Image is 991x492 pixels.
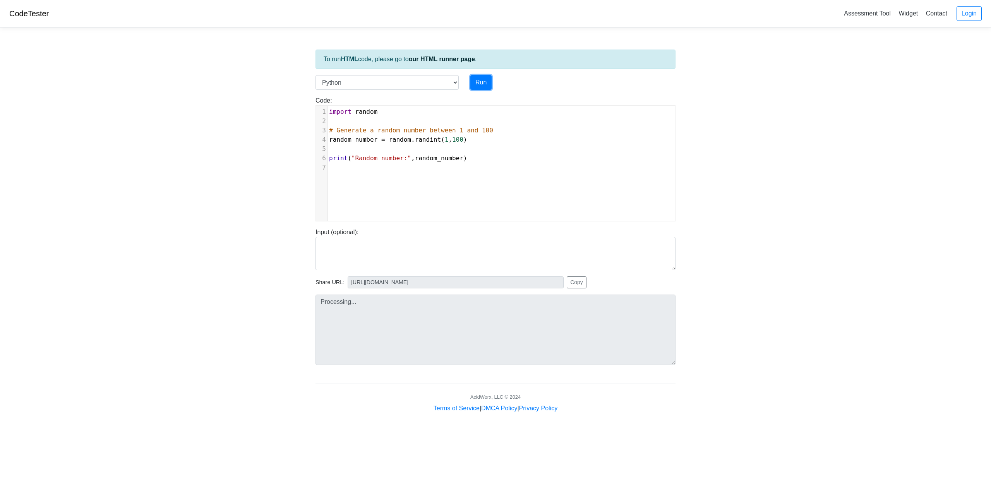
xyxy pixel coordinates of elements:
[316,144,327,154] div: 5
[355,108,377,115] span: random
[841,7,894,20] a: Assessment Tool
[923,7,950,20] a: Contact
[315,278,345,287] span: Share URL:
[567,276,586,288] button: Copy
[316,163,327,172] div: 7
[389,136,411,143] span: random
[470,393,521,401] div: AcidWorx, LLC © 2024
[957,6,982,21] a: Login
[445,136,449,143] span: 1
[470,75,492,90] button: Run
[329,136,377,143] span: random_number
[316,135,327,144] div: 4
[341,56,358,62] strong: HTML
[329,136,467,143] span: . ( , )
[415,136,441,143] span: randint
[310,96,681,221] div: Code:
[415,154,463,162] span: random_number
[481,405,517,411] a: DMCA Policy
[315,50,676,69] div: To run code, please go to .
[348,276,564,288] input: No share available yet
[381,136,385,143] span: =
[329,154,467,162] span: ( , )
[351,154,411,162] span: "Random number:"
[9,9,49,18] a: CodeTester
[316,117,327,126] div: 2
[895,7,921,20] a: Widget
[316,107,327,117] div: 1
[434,405,480,411] a: Terms of Service
[316,126,327,135] div: 3
[409,56,475,62] a: our HTML runner page
[434,404,557,413] div: | |
[452,136,463,143] span: 100
[329,154,348,162] span: print
[329,127,493,134] span: # Generate a random number between 1 and 100
[310,228,681,270] div: Input (optional):
[316,154,327,163] div: 6
[519,405,558,411] a: Privacy Policy
[329,108,351,115] span: import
